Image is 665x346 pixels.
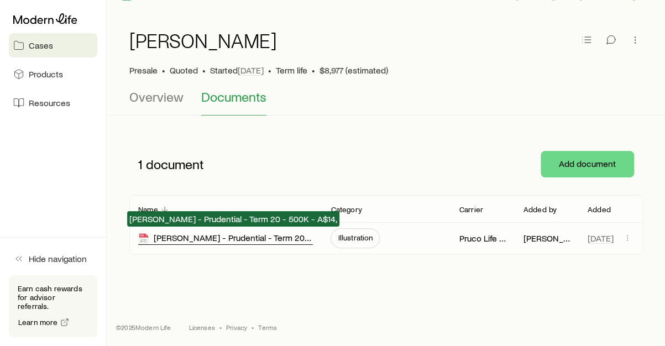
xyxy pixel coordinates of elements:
[523,205,557,214] p: Added by
[129,29,277,51] h1: [PERSON_NAME]
[116,323,171,332] p: © 2025 Modern Life
[276,65,307,76] span: Term life
[162,65,165,76] span: •
[312,65,315,76] span: •
[18,284,88,311] p: Earn cash rewards for advisor referrals.
[541,151,634,177] button: Add document
[9,62,97,86] a: Products
[29,97,70,108] span: Resources
[523,233,570,244] p: [PERSON_NAME]
[338,233,373,242] span: Illustration
[331,205,362,214] p: Category
[9,275,97,337] div: Earn cash rewards for advisor referrals.Learn more
[170,65,198,76] span: Quoted
[18,318,58,326] span: Learn more
[129,89,184,104] span: Overview
[588,233,614,244] span: [DATE]
[252,323,254,332] span: •
[138,205,158,214] p: Name
[29,69,63,80] span: Products
[129,65,158,76] p: Presale
[258,323,277,332] a: Terms
[226,323,247,332] a: Privacy
[459,233,506,244] p: Pruco Life Insurance Company
[146,156,204,172] span: document
[138,232,313,245] div: [PERSON_NAME] - Prudential - Term 20 - 500K - A$14,
[219,323,222,332] span: •
[588,205,611,214] p: Added
[459,205,483,214] p: Carrier
[238,65,264,76] span: [DATE]
[320,65,388,76] span: $8,977 (estimated)
[201,89,266,104] span: Documents
[189,323,215,332] a: Licenses
[210,65,264,76] p: Started
[202,65,206,76] span: •
[29,40,53,51] span: Cases
[138,156,143,172] span: 1
[129,89,643,116] div: Case details tabs
[9,247,97,271] button: Hide navigation
[9,91,97,115] a: Resources
[29,253,87,264] span: Hide navigation
[268,65,271,76] span: •
[9,33,97,57] a: Cases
